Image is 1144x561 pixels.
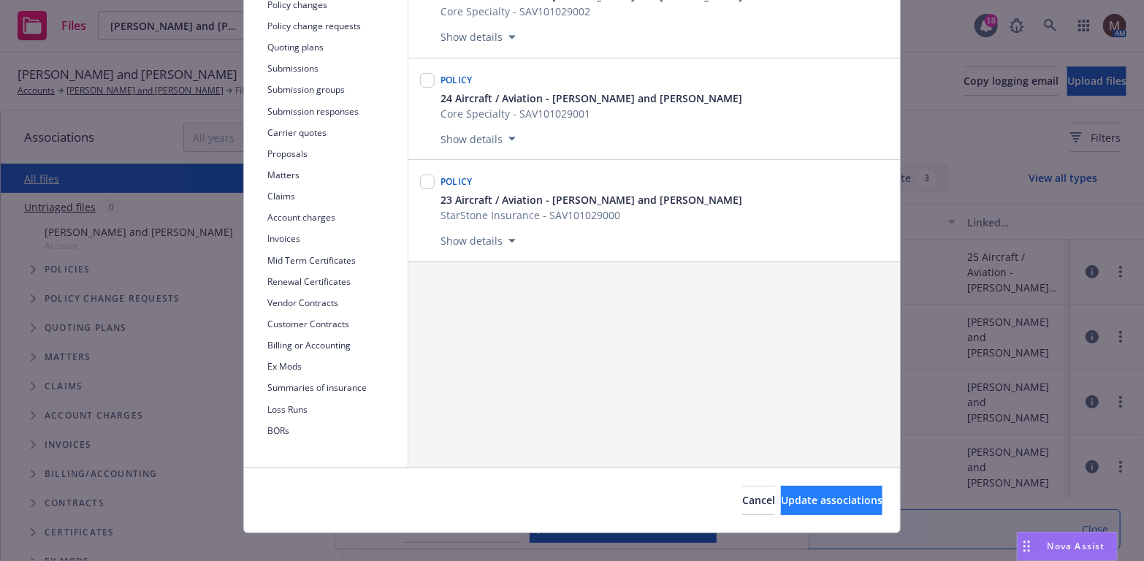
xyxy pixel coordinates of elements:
[256,313,408,335] button: Customer Contracts
[435,28,522,46] button: Show details
[435,232,522,250] button: Show details
[256,143,408,164] button: Proposals
[742,486,775,515] button: Cancel
[441,91,742,106] button: 24 Aircraft / Aviation - [PERSON_NAME] and [PERSON_NAME]
[256,377,408,398] button: Summaries of insurance
[256,37,408,58] button: Quoting plans
[441,106,742,121] span: Core Specialty - SAV101029001
[256,186,408,207] button: Claims
[781,493,882,507] span: Update associations
[441,207,742,223] span: StarStone Insurance - SAV101029000
[256,420,408,441] button: BORs
[1048,540,1105,552] span: Nova Assist
[256,15,408,37] button: Policy change requests
[256,292,408,313] button: Vendor Contracts
[441,74,473,86] span: Policy
[435,130,522,148] button: Show details
[256,399,408,420] button: Loss Runs
[256,58,408,79] button: Submissions
[256,164,408,186] button: Matters
[441,4,742,19] span: Core Specialty - SAV101029002
[256,79,408,100] button: Submission groups
[1017,532,1118,561] button: Nova Assist
[1018,533,1036,560] div: Drag to move
[781,486,882,515] button: Update associations
[256,271,408,292] button: Renewal Certificates
[256,101,408,122] button: Submission responses
[441,175,473,188] span: Policy
[256,250,408,271] button: Mid Term Certificates
[441,192,742,207] button: 23 Aircraft / Aviation - [PERSON_NAME] and [PERSON_NAME]
[256,207,408,228] button: Account charges
[256,228,408,249] button: Invoices
[256,356,408,377] button: Ex Mods
[256,122,408,143] button: Carrier quotes
[256,335,408,356] button: Billing or Accounting
[742,493,775,507] span: Cancel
